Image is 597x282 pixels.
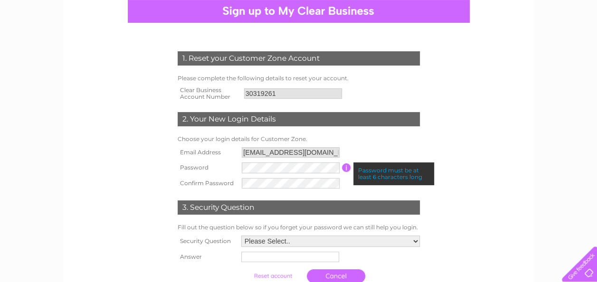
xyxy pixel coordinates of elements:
th: Email Address [175,145,240,160]
a: 0333 014 3131 [418,5,483,17]
div: 2. Your New Login Details [178,112,420,126]
td: Fill out the question below so if you forget your password we can still help you login. [175,222,422,233]
div: Clear Business is a trading name of Verastar Limited (registered in [GEOGRAPHIC_DATA] No. 3667643... [75,5,523,46]
img: logo.png [21,25,69,54]
a: Energy [488,40,509,47]
th: Security Question [175,233,239,249]
th: Answer [175,249,239,264]
td: Please complete the following details to reset your account. [175,73,422,84]
a: Water [464,40,482,47]
div: Password must be at least 6 characters long [353,162,434,185]
th: Confirm Password [175,176,240,191]
a: Contact [568,40,591,47]
td: Choose your login details for Customer Zone. [175,133,422,145]
input: Information [342,163,351,172]
a: Blog [549,40,562,47]
a: Telecoms [514,40,543,47]
div: 1. Reset your Customer Zone Account [178,51,420,66]
th: Clear Business Account Number [175,84,242,103]
th: Password [175,160,240,176]
div: 3. Security Question [178,200,420,215]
